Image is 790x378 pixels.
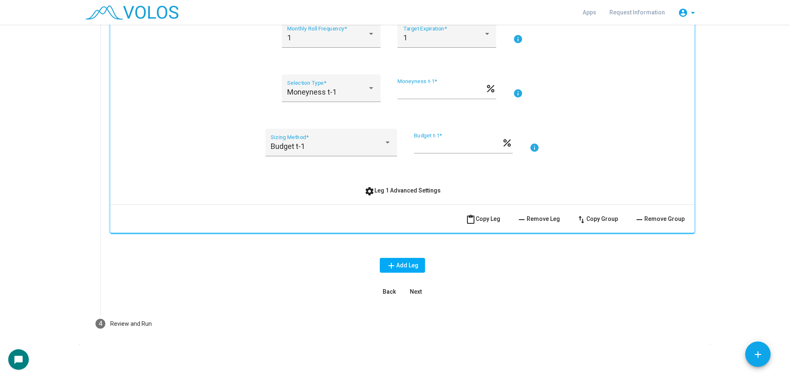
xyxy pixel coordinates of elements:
span: Copy Leg [466,216,500,222]
mat-icon: add [753,349,763,360]
a: Apps [576,5,603,20]
mat-icon: add [386,261,396,271]
button: Copy Leg [459,211,507,226]
div: Review and Run [110,320,152,328]
button: Copy Group [570,211,625,226]
mat-icon: swap_vert [576,215,586,225]
mat-icon: percent [485,83,496,93]
mat-icon: chat_bubble [14,355,23,365]
span: Remove Group [634,216,685,222]
mat-icon: percent [502,137,513,147]
button: Add icon [745,341,771,367]
mat-icon: remove [517,215,527,225]
span: Moneyness t-1 [287,88,337,96]
button: Next [402,284,429,299]
span: 1 [403,33,407,42]
span: Budget t-1 [271,142,305,151]
mat-icon: account_circle [678,8,688,18]
span: Apps [583,9,596,16]
span: 1 [287,33,291,42]
mat-icon: settings [365,186,374,196]
a: Request Information [603,5,671,20]
span: Add Leg [386,262,418,269]
button: Leg 1 Advanced Settings [358,183,447,198]
mat-icon: content_paste [466,215,476,225]
span: Remove Leg [517,216,560,222]
button: Back [376,284,402,299]
span: Leg 1 Advanced Settings [365,187,441,194]
span: 4 [99,320,102,327]
button: Add Leg [380,258,425,273]
mat-icon: info [513,34,523,44]
span: Copy Group [576,216,618,222]
mat-icon: info [513,88,523,98]
mat-icon: arrow_drop_down [688,8,698,18]
mat-icon: remove [634,215,644,225]
span: Request Information [609,9,665,16]
mat-icon: info [530,143,539,153]
span: Back [383,288,396,295]
span: Next [410,288,422,295]
button: Remove Leg [510,211,567,226]
button: Remove Group [628,211,691,226]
